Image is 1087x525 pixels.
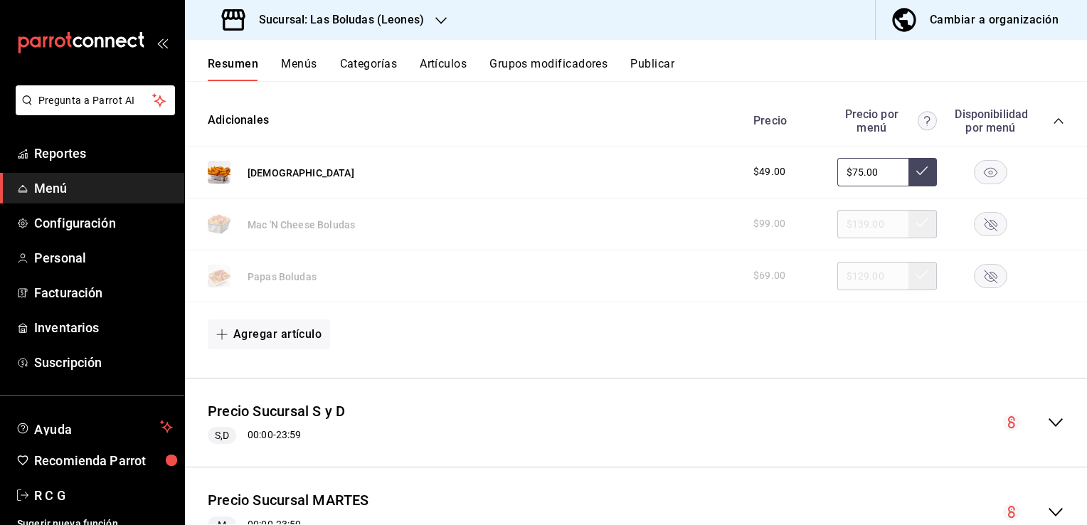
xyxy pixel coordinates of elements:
button: [DEMOGRAPHIC_DATA] [248,166,354,180]
span: Personal [34,248,173,267]
button: collapse-category-row [1053,115,1064,127]
span: Suscripción [34,353,173,372]
div: navigation tabs [208,57,1087,81]
button: Menús [281,57,317,81]
span: Facturación [34,283,173,302]
button: Resumen [208,57,258,81]
span: S,D [209,428,235,443]
button: Publicar [630,57,674,81]
button: Categorías [340,57,398,81]
button: Agregar artículo [208,319,330,349]
button: Precio Sucursal MARTES [208,490,369,511]
button: Artículos [420,57,467,81]
div: Precio por menú [837,107,937,134]
button: Precio Sucursal S y D [208,401,346,422]
button: open_drawer_menu [157,37,168,48]
h3: Sucursal: Las Boludas (Leones) [248,11,424,28]
div: Precio [739,114,830,127]
a: Pregunta a Parrot AI [10,103,175,118]
span: Configuración [34,213,173,233]
div: Cambiar a organización [930,10,1059,30]
span: R C G [34,486,173,505]
span: Inventarios [34,318,173,337]
input: Sin ajuste [837,158,908,186]
span: Pregunta a Parrot AI [38,93,153,108]
button: Grupos modificadores [489,57,608,81]
img: Preview [208,161,230,184]
div: Disponibilidad por menú [955,107,1026,134]
button: Adicionales [208,112,269,129]
span: Recomienda Parrot [34,451,173,470]
span: Reportes [34,144,173,163]
span: $49.00 [753,164,785,179]
button: Pregunta a Parrot AI [16,85,175,115]
div: collapse-menu-row [185,390,1087,456]
span: Ayuda [34,418,154,435]
div: 00:00 - 23:59 [208,427,346,444]
span: Menú [34,179,173,198]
